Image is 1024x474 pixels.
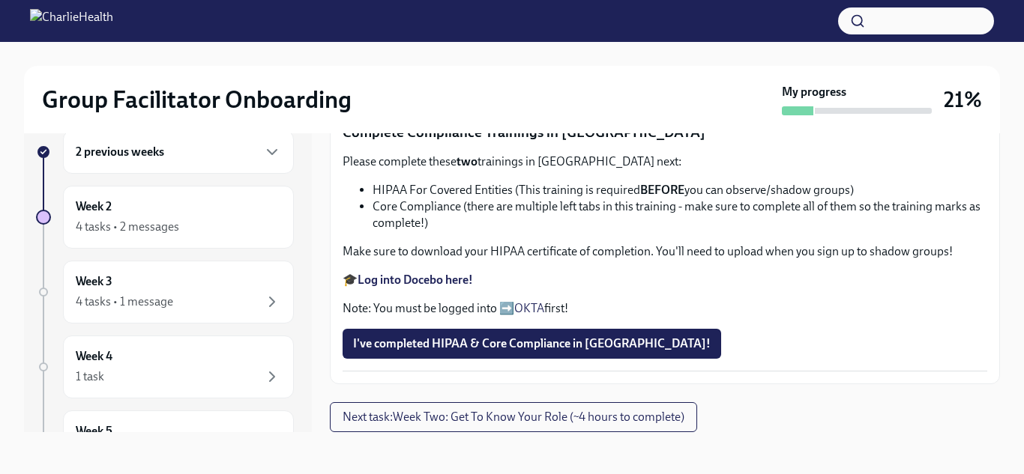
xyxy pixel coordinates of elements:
div: 4 tasks • 2 messages [76,219,179,235]
div: 2 previous weeks [63,130,294,174]
p: 🎓 [343,272,987,288]
h6: Week 3 [76,273,112,290]
a: Week 24 tasks • 2 messages [36,186,294,249]
span: Next task : Week Two: Get To Know Your Role (~4 hours to complete) [343,410,684,425]
strong: two [457,154,478,168]
a: Log into Docebo here! [358,273,473,287]
li: HIPAA For Covered Entities (This training is required you can observe/shadow groups) [373,182,987,198]
h6: 2 previous weeks [76,144,164,160]
p: Please complete these trainings in [GEOGRAPHIC_DATA] next: [343,154,987,170]
h6: Week 5 [76,423,112,440]
button: I've completed HIPAA & Core Compliance in [GEOGRAPHIC_DATA]! [343,329,721,359]
div: 4 tasks • 1 message [76,294,173,310]
h2: Group Facilitator Onboarding [42,85,352,115]
strong: My progress [782,84,846,100]
p: Note: You must be logged into ➡️ first! [343,300,987,317]
p: Make sure to download your HIPAA certificate of completion. You'll need to upload when you sign u... [343,243,987,260]
img: CharlieHealth [30,9,113,33]
h6: Week 4 [76,348,112,365]
a: Week 41 task [36,335,294,398]
div: 1 task [76,368,104,385]
a: Week 34 tasks • 1 message [36,261,294,323]
h3: 21% [944,86,982,113]
span: I've completed HIPAA & Core Compliance in [GEOGRAPHIC_DATA]! [353,336,711,351]
button: Next task:Week Two: Get To Know Your Role (~4 hours to complete) [330,402,697,432]
li: Core Compliance (there are multiple left tabs in this training - make sure to complete all of the... [373,198,987,231]
h6: Week 2 [76,198,112,215]
strong: BEFORE [640,183,684,197]
a: Week 5 [36,410,294,473]
a: OKTA [514,301,544,315]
